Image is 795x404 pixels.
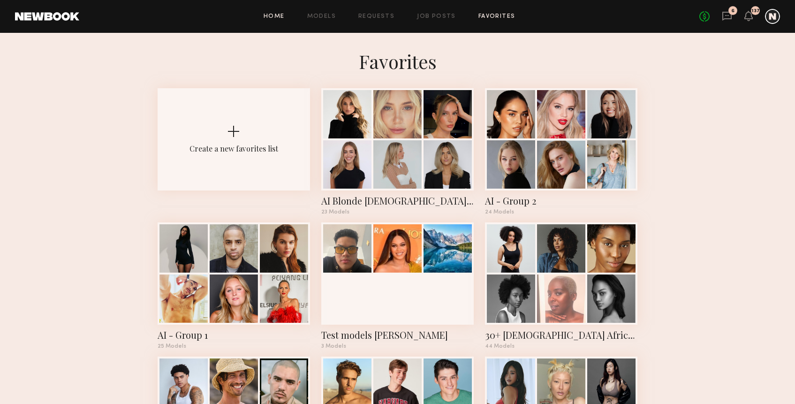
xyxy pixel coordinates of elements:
[321,343,474,349] div: 3 Models
[158,328,310,342] div: AI - Group 1
[321,194,474,207] div: AI Blonde Female Group
[417,14,456,20] a: Job Posts
[264,14,285,20] a: Home
[358,14,394,20] a: Requests
[722,11,732,23] a: 6
[321,328,474,342] div: Test models juan
[751,8,760,14] div: 137
[485,222,637,349] a: 30+ [DEMOGRAPHIC_DATA] African America44 Models
[158,88,310,222] button: Create a new favorites list
[307,14,336,20] a: Models
[321,88,474,215] a: AI Blonde [DEMOGRAPHIC_DATA] Group23 Models
[321,222,474,349] a: Test models [PERSON_NAME]3 Models
[158,222,310,349] a: AI - Group 125 Models
[478,14,515,20] a: Favorites
[321,209,474,215] div: 23 Models
[731,8,734,14] div: 6
[189,144,278,153] div: Create a new favorites list
[485,328,637,342] div: 30+ Female African America
[158,343,310,349] div: 25 Models
[485,88,637,215] a: AI - Group 224 Models
[485,194,637,207] div: AI - Group 2
[485,209,637,215] div: 24 Models
[485,343,637,349] div: 44 Models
